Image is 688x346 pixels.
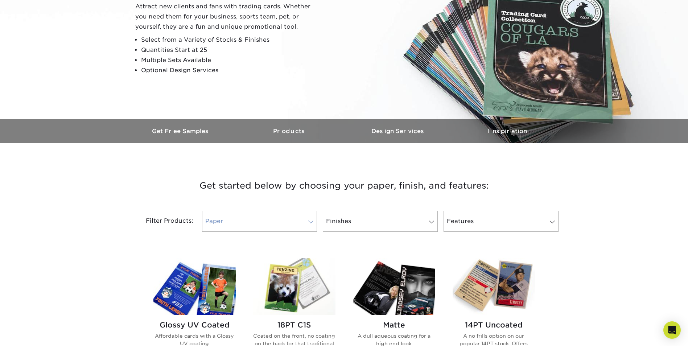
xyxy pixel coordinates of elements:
[127,119,235,143] a: Get Free Samples
[132,169,556,202] h3: Get started below by choosing your paper, finish, and features:
[344,128,453,135] h3: Design Services
[141,45,317,55] li: Quantities Start at 25
[344,119,453,143] a: Design Services
[141,55,317,65] li: Multiple Sets Available
[127,211,199,232] div: Filter Products:
[453,119,562,143] a: Inspiration
[453,128,562,135] h3: Inspiration
[453,258,535,315] img: 14PT Uncoated Trading Cards
[353,321,435,329] h2: Matte
[153,321,236,329] h2: Glossy UV Coated
[141,35,317,45] li: Select from a Variety of Stocks & Finishes
[323,211,438,232] a: Finishes
[663,321,681,339] div: Open Intercom Messenger
[141,65,317,75] li: Optional Design Services
[235,128,344,135] h3: Products
[135,1,317,32] p: Attract new clients and fans with trading cards. Whether you need them for your business, sports ...
[202,211,317,232] a: Paper
[444,211,559,232] a: Features
[153,258,236,315] img: Glossy UV Coated Trading Cards
[253,321,335,329] h2: 18PT C1S
[253,258,335,315] img: 18PT C1S Trading Cards
[353,258,435,315] img: Matte Trading Cards
[2,324,62,343] iframe: Google Customer Reviews
[235,119,344,143] a: Products
[453,321,535,329] h2: 14PT Uncoated
[127,128,235,135] h3: Get Free Samples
